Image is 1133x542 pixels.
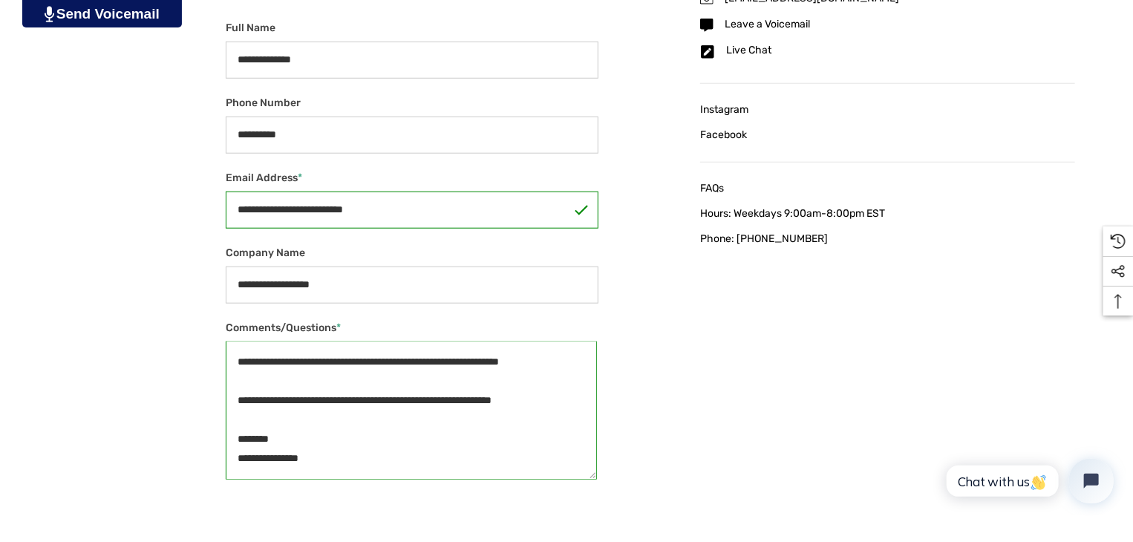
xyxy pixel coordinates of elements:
span: Live Chat [726,44,771,56]
span: Hours: Weekdays 9:00am-8:00pm EST [700,207,885,220]
span: Leave a Voicemail [725,18,810,30]
label: Company Name [226,244,598,262]
svg: Recently Viewed [1111,234,1126,249]
svg: Social Media [1111,264,1126,279]
label: Phone Number [226,94,598,112]
a: Leave a Voicemail [725,19,810,30]
span: Phone: [PHONE_NUMBER] [700,232,828,245]
a: Instagram [700,100,1075,120]
svg: Top [1103,294,1133,309]
a: Hours: Weekdays 9:00am-8:00pm EST [700,204,1075,223]
label: Comments/Questions [226,319,598,337]
a: Phone: [PHONE_NUMBER] [700,229,1075,249]
a: Live Chat [726,45,771,56]
a: Facebook [700,125,1075,145]
svg: Icon Email [700,45,715,59]
span: FAQs [700,182,724,195]
svg: Icon Email [700,19,714,32]
span: Instagram [700,103,748,116]
span: Facebook [700,128,747,141]
label: Email Address [226,169,598,187]
iframe: Tidio Chat [930,446,1126,516]
label: Full Name [226,19,598,37]
a: FAQs [700,179,1075,198]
